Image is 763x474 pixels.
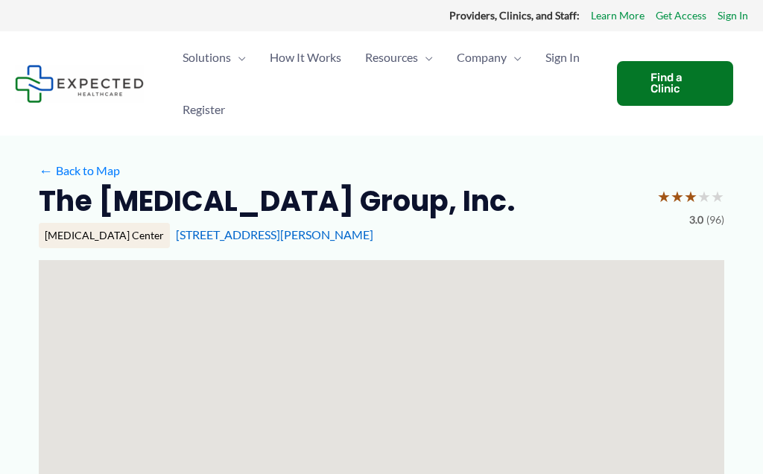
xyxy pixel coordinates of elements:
span: How It Works [270,31,341,83]
a: [STREET_ADDRESS][PERSON_NAME] [176,227,373,241]
a: ResourcesMenu Toggle [353,31,445,83]
div: [MEDICAL_DATA] Center [39,223,170,248]
span: Resources [365,31,418,83]
a: Sign In [718,6,748,25]
span: (96) [706,210,724,230]
nav: Primary Site Navigation [171,31,602,136]
span: Menu Toggle [507,31,522,83]
span: ★ [697,183,711,210]
a: Get Access [656,6,706,25]
a: SolutionsMenu Toggle [171,31,258,83]
span: ★ [671,183,684,210]
a: How It Works [258,31,353,83]
span: Solutions [183,31,231,83]
span: Sign In [545,31,580,83]
span: Menu Toggle [418,31,433,83]
img: Expected Healthcare Logo - side, dark font, small [15,65,144,103]
h2: The [MEDICAL_DATA] Group, Inc. [39,183,515,219]
a: CompanyMenu Toggle [445,31,534,83]
span: ★ [711,183,724,210]
span: ← [39,163,53,177]
span: Company [457,31,507,83]
a: Learn More [591,6,645,25]
a: Find a Clinic [617,61,733,106]
span: Register [183,83,225,136]
span: Menu Toggle [231,31,246,83]
span: ★ [657,183,671,210]
a: ←Back to Map [39,159,120,182]
a: Register [171,83,237,136]
a: Sign In [534,31,592,83]
span: 3.0 [689,210,703,230]
span: ★ [684,183,697,210]
strong: Providers, Clinics, and Staff: [449,9,580,22]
